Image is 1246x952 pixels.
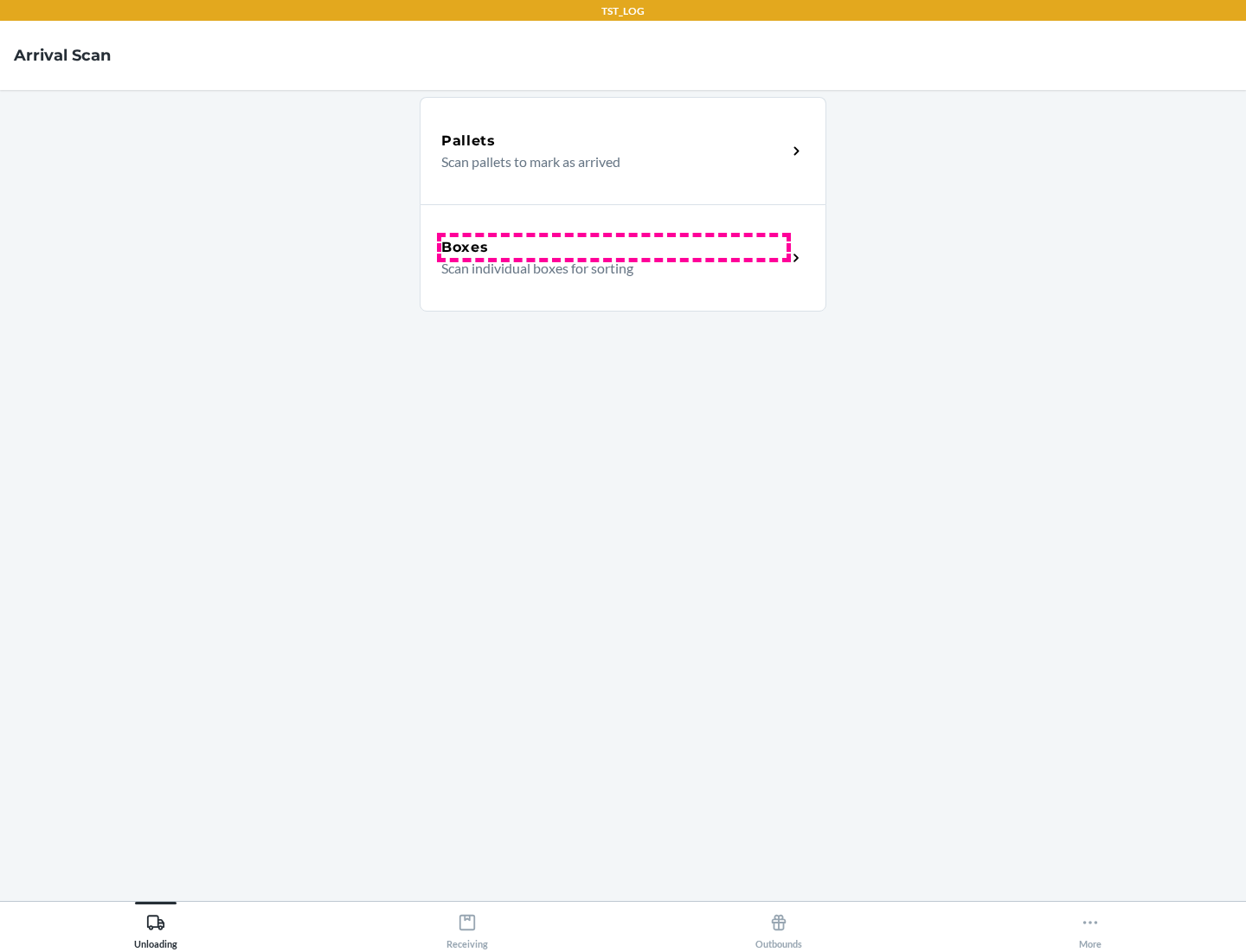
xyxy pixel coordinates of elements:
[311,902,623,949] button: Receiving
[441,237,489,258] h5: Boxes
[755,906,802,949] div: Outbounds
[623,902,934,949] button: Outbounds
[1079,906,1101,949] div: More
[441,151,773,172] p: Scan pallets to mark as arrived
[934,902,1246,949] button: More
[441,131,496,151] h5: Pallets
[14,44,111,67] h4: Arrival Scan
[134,906,177,949] div: Unloading
[601,3,645,19] p: TST_LOG
[441,258,773,279] p: Scan individual boxes for sorting
[420,97,826,204] a: PalletsScan pallets to mark as arrived
[420,204,826,312] a: BoxesScan individual boxes for sorting
[446,906,488,949] div: Receiving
